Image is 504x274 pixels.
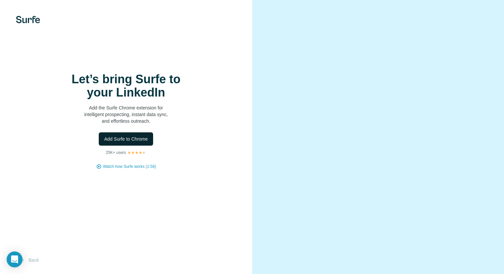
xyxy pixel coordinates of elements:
[16,16,40,23] img: Surfe's logo
[104,136,148,142] span: Add Surfe to Chrome
[127,151,146,155] img: Rating Stars
[60,104,192,124] p: Add the Surfe Chrome extension for intelligent prospecting, instant data sync, and effortless out...
[16,254,43,266] button: Back
[99,132,153,146] button: Add Surfe to Chrome
[60,73,192,99] h1: Let’s bring Surfe to your LinkedIn
[106,150,126,156] p: 25K+ users
[7,251,23,267] div: Open Intercom Messenger
[103,164,156,170] button: Watch how Surfe works (1:58)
